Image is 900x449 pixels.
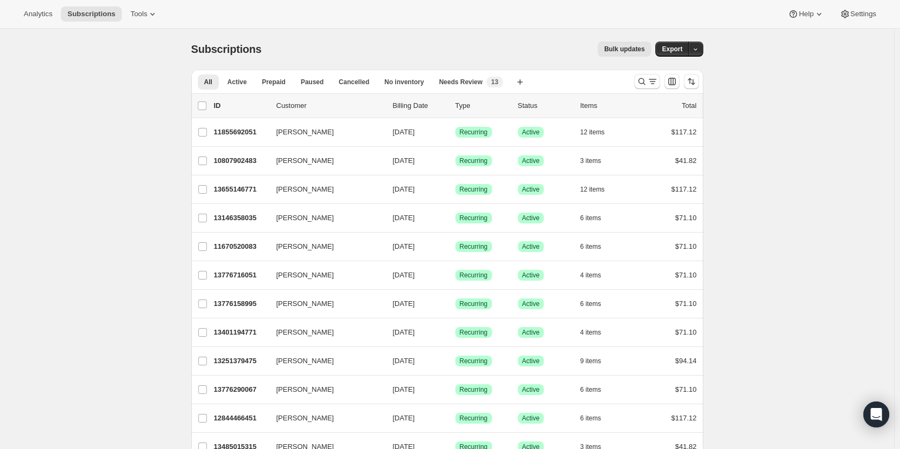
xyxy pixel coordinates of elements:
[276,100,384,111] p: Customer
[491,78,498,86] span: 13
[393,100,447,111] p: Billing Date
[522,157,540,165] span: Active
[276,127,334,138] span: [PERSON_NAME]
[781,6,830,22] button: Help
[24,10,52,18] span: Analytics
[580,328,601,337] span: 4 items
[675,328,697,336] span: $71.10
[214,384,268,395] p: 13776290067
[675,300,697,308] span: $71.10
[270,209,378,227] button: [PERSON_NAME]
[262,78,286,86] span: Prepaid
[522,328,540,337] span: Active
[270,381,378,398] button: [PERSON_NAME]
[598,42,651,57] button: Bulk updates
[67,10,115,18] span: Subscriptions
[675,385,697,393] span: $71.10
[675,271,697,279] span: $71.10
[270,410,378,427] button: [PERSON_NAME]
[455,100,509,111] div: Type
[276,327,334,338] span: [PERSON_NAME]
[662,45,682,53] span: Export
[580,185,605,194] span: 12 items
[191,43,262,55] span: Subscriptions
[214,239,697,254] div: 11670520083[PERSON_NAME][DATE]SuccessRecurringSuccessActive6 items$71.10
[270,295,378,312] button: [PERSON_NAME]
[270,152,378,169] button: [PERSON_NAME]
[675,357,697,365] span: $94.14
[634,74,660,89] button: Search and filter results
[460,414,488,423] span: Recurring
[393,214,415,222] span: [DATE]
[675,242,697,250] span: $71.10
[460,328,488,337] span: Recurring
[580,214,601,222] span: 6 items
[214,353,697,369] div: 13251379475[PERSON_NAME][DATE]SuccessRecurringSuccessActive9 items$94.14
[227,78,247,86] span: Active
[393,385,415,393] span: [DATE]
[522,242,540,251] span: Active
[214,270,268,281] p: 13776716051
[671,185,697,193] span: $117.12
[604,45,645,53] span: Bulk updates
[214,241,268,252] p: 11670520083
[339,78,370,86] span: Cancelled
[580,411,613,426] button: 6 items
[276,213,334,223] span: [PERSON_NAME]
[460,214,488,222] span: Recurring
[675,214,697,222] span: $71.10
[301,78,324,86] span: Paused
[214,298,268,309] p: 13776158995
[671,128,697,136] span: $117.12
[580,157,601,165] span: 3 items
[393,414,415,422] span: [DATE]
[276,413,334,424] span: [PERSON_NAME]
[580,268,613,283] button: 4 items
[204,78,212,86] span: All
[511,74,529,90] button: Create new view
[580,239,613,254] button: 6 items
[17,6,59,22] button: Analytics
[655,42,689,57] button: Export
[214,413,268,424] p: 12844466451
[393,328,415,336] span: [DATE]
[270,181,378,198] button: [PERSON_NAME]
[580,271,601,280] span: 4 items
[580,385,601,394] span: 6 items
[580,182,617,197] button: 12 items
[214,100,268,111] p: ID
[522,300,540,308] span: Active
[439,78,483,86] span: Needs Review
[460,128,488,137] span: Recurring
[276,356,334,366] span: [PERSON_NAME]
[276,155,334,166] span: [PERSON_NAME]
[684,74,699,89] button: Sort the results
[522,414,540,423] span: Active
[214,182,697,197] div: 13655146771[PERSON_NAME][DATE]SuccessRecurringSuccessActive12 items$117.12
[850,10,876,18] span: Settings
[580,210,613,226] button: 6 items
[580,325,613,340] button: 4 items
[393,185,415,193] span: [DATE]
[799,10,813,18] span: Help
[214,213,268,223] p: 13146358035
[522,128,540,137] span: Active
[460,185,488,194] span: Recurring
[214,210,697,226] div: 13146358035[PERSON_NAME][DATE]SuccessRecurringSuccessActive6 items$71.10
[130,10,147,18] span: Tools
[270,352,378,370] button: [PERSON_NAME]
[214,127,268,138] p: 11855692051
[214,125,697,140] div: 11855692051[PERSON_NAME][DATE]SuccessRecurringSuccessActive12 items$117.12
[270,238,378,255] button: [PERSON_NAME]
[671,414,697,422] span: $117.12
[393,357,415,365] span: [DATE]
[460,157,488,165] span: Recurring
[522,185,540,194] span: Active
[580,300,601,308] span: 6 items
[580,414,601,423] span: 6 items
[580,100,634,111] div: Items
[393,242,415,250] span: [DATE]
[276,241,334,252] span: [PERSON_NAME]
[270,124,378,141] button: [PERSON_NAME]
[276,384,334,395] span: [PERSON_NAME]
